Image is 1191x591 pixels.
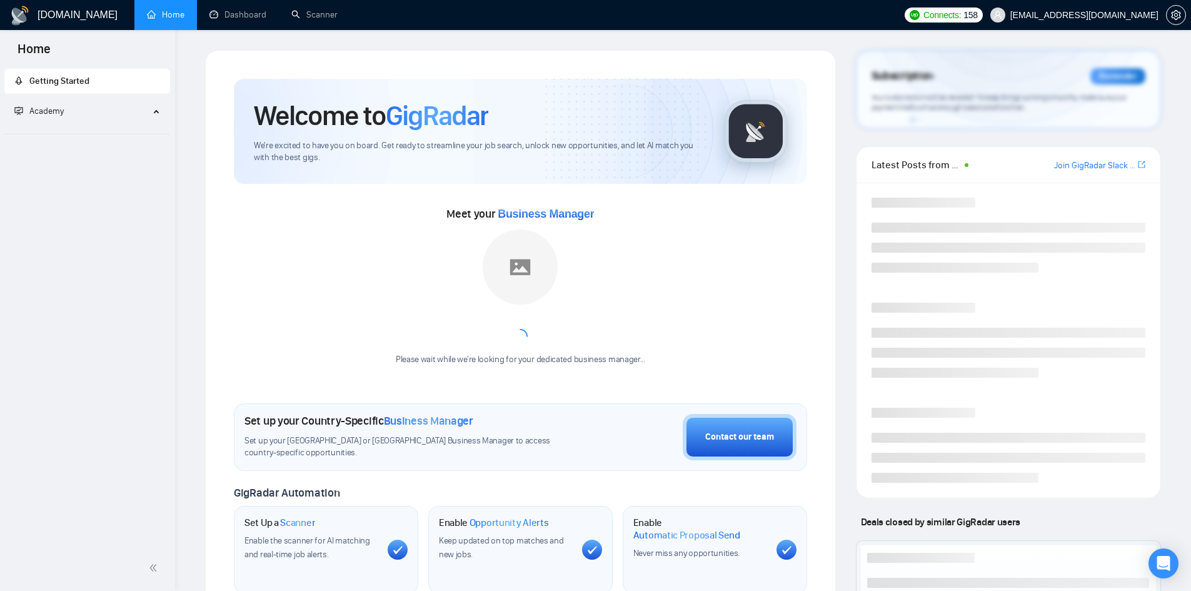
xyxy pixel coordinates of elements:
span: loading [510,327,530,347]
div: Open Intercom Messenger [1148,548,1178,578]
span: double-left [149,562,161,574]
span: Meet your [446,207,594,221]
h1: Welcome to [254,99,488,133]
span: Keep updated on top matches and new jobs. [439,535,564,560]
span: Getting Started [29,76,89,86]
a: dashboardDashboard [209,9,266,20]
span: Automatic Proposal Send [633,529,740,542]
span: Your subscription will be renewed. To keep things running smoothly, make sure your payment method... [872,93,1127,113]
div: Please wait while we're looking for your dedicated business manager... [388,354,653,366]
span: Never miss any opportunities. [633,548,740,558]
h1: Set Up a [244,517,315,529]
span: Subscription [872,66,933,87]
button: Contact our team [683,414,797,460]
a: export [1138,159,1145,171]
span: Enable the scanner for AI matching and real-time job alerts. [244,535,370,560]
img: logo [10,6,30,26]
span: Connects: [923,8,961,22]
span: Deals closed by similar GigRadar users [856,511,1025,533]
a: searchScanner [291,9,338,20]
h1: Set up your Country-Specific [244,414,473,428]
li: Getting Started [4,69,170,94]
img: upwork-logo.png [910,10,920,20]
span: 158 [963,8,977,22]
div: Reminder [1090,68,1145,84]
a: homeHome [147,9,184,20]
span: Home [8,40,61,66]
button: setting [1166,5,1186,25]
h1: Enable [439,517,549,529]
div: Contact our team [705,430,774,444]
span: We're excited to have you on board. Get ready to streamline your job search, unlock new opportuni... [254,140,705,164]
span: Latest Posts from the GigRadar Community [872,157,961,173]
h1: Enable [633,517,766,541]
span: GigRadar Automation [234,486,339,500]
a: setting [1166,10,1186,20]
span: setting [1167,10,1185,20]
span: user [993,11,1002,19]
span: fund-projection-screen [14,106,23,115]
span: rocket [14,76,23,85]
img: gigradar-logo.png [725,100,787,163]
span: Set up your [GEOGRAPHIC_DATA] or [GEOGRAPHIC_DATA] Business Manager to access country-specific op... [244,435,576,459]
span: Academy [14,106,64,116]
span: Business Manager [384,414,473,428]
span: Opportunity Alerts [470,517,549,529]
span: GigRadar [386,99,488,133]
img: placeholder.png [483,230,558,305]
span: Academy [29,106,64,116]
span: Business Manager [498,208,594,220]
span: export [1138,159,1145,169]
span: Scanner [280,517,315,529]
a: Join GigRadar Slack Community [1054,159,1135,173]
li: Academy Homepage [4,129,170,137]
